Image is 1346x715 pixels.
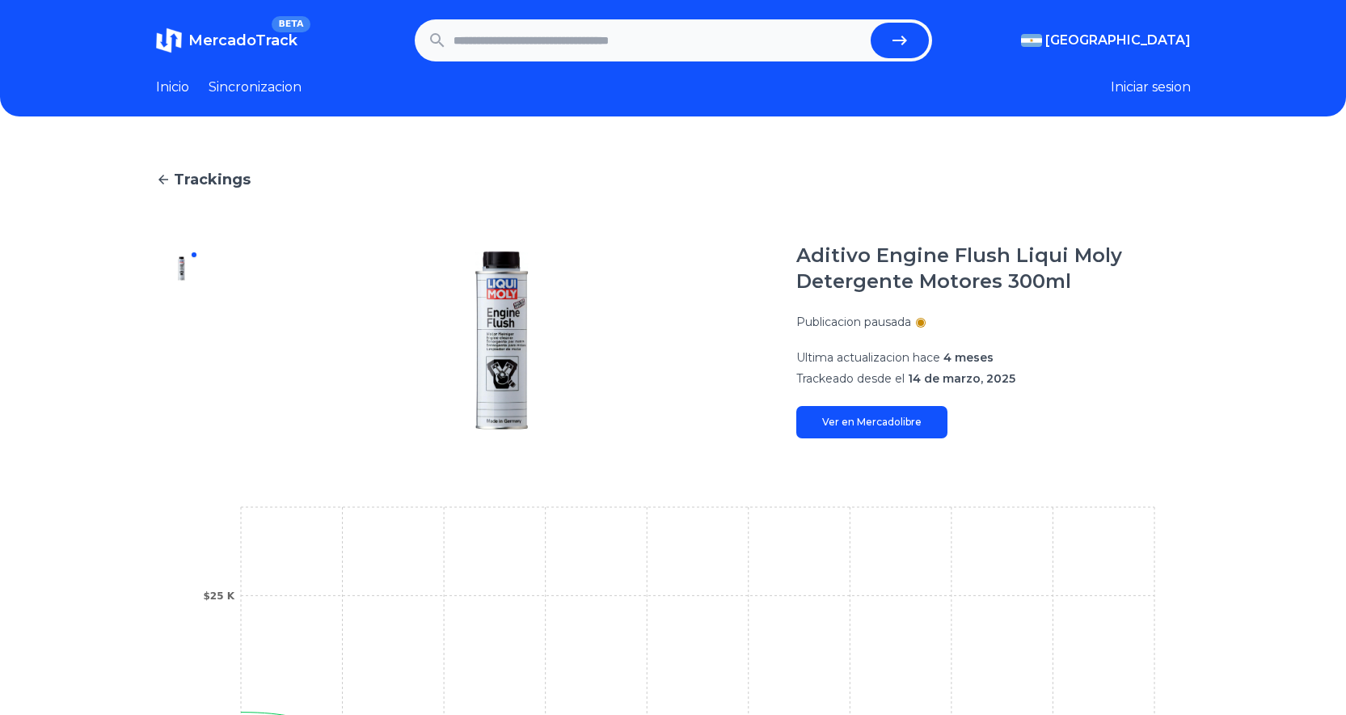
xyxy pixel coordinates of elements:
[908,371,1015,386] span: 14 de marzo, 2025
[796,314,911,330] p: Publicacion pausada
[156,168,1191,191] a: Trackings
[188,32,297,49] span: MercadoTrack
[796,243,1191,294] h1: Aditivo Engine Flush Liqui Moly Detergente Motores 300ml
[1021,31,1191,50] button: [GEOGRAPHIC_DATA]
[240,243,764,438] img: Aditivo Engine Flush Liqui Moly Detergente Motores 300ml
[796,406,947,438] a: Ver en Mercadolibre
[169,256,195,281] img: Aditivo Engine Flush Liqui Moly Detergente Motores 300ml
[203,590,234,602] tspan: $25 K
[209,78,302,97] a: Sincronizacion
[156,27,182,53] img: MercadoTrack
[796,350,940,365] span: Ultima actualizacion hace
[1111,78,1191,97] button: Iniciar sesion
[156,27,297,53] a: MercadoTrackBETA
[796,371,905,386] span: Trackeado desde el
[943,350,994,365] span: 4 meses
[174,168,251,191] span: Trackings
[272,16,310,32] span: BETA
[156,78,189,97] a: Inicio
[1045,31,1191,50] span: [GEOGRAPHIC_DATA]
[1021,34,1042,47] img: Argentina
